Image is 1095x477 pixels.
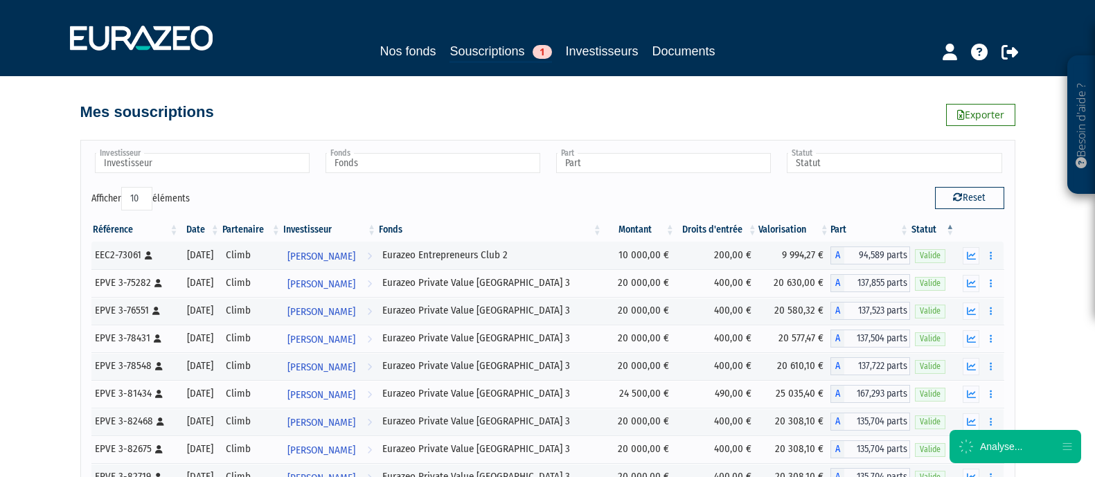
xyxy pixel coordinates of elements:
a: [PERSON_NAME] [282,408,377,435]
span: 137,722 parts [844,357,910,375]
div: EEC2-73061 [95,248,175,262]
div: A - Eurazeo Private Value Europe 3 [830,357,910,375]
i: [Français] Personne physique [157,417,164,426]
td: Climb [221,297,282,325]
label: Afficher éléments [91,187,190,210]
i: [Français] Personne physique [155,445,163,453]
span: 167,293 parts [844,385,910,403]
div: A - Eurazeo Private Value Europe 3 [830,440,910,458]
i: Voir l'investisseur [367,299,372,325]
th: Investisseur: activer pour trier la colonne par ordre croissant [282,218,377,242]
div: Eurazeo Private Value [GEOGRAPHIC_DATA] 3 [382,442,598,456]
div: [DATE] [184,359,215,373]
td: 20 000,00 € [603,435,676,463]
div: Eurazeo Private Value [GEOGRAPHIC_DATA] 3 [382,331,598,345]
span: [PERSON_NAME] [287,438,355,463]
p: Besoin d'aide ? [1074,63,1089,188]
td: 20 000,00 € [603,352,676,380]
th: Valorisation: activer pour trier la colonne par ordre croissant [758,218,830,242]
span: [PERSON_NAME] [287,327,355,352]
td: 20 000,00 € [603,325,676,352]
div: A - Eurazeo Private Value Europe 3 [830,413,910,431]
td: 20 000,00 € [603,408,676,435]
th: Montant: activer pour trier la colonne par ordre croissant [603,218,676,242]
td: 20 308,10 € [758,435,830,463]
i: Voir l'investisseur [367,438,372,463]
div: [DATE] [184,276,215,290]
th: Part: activer pour trier la colonne par ordre croissant [830,218,910,242]
i: [Français] Personne physique [152,307,160,315]
a: [PERSON_NAME] [282,435,377,463]
span: [PERSON_NAME] [287,271,355,297]
div: [DATE] [184,331,215,345]
button: Reset [935,187,1004,209]
a: [PERSON_NAME] [282,352,377,380]
div: Eurazeo Private Value [GEOGRAPHIC_DATA] 3 [382,414,598,429]
span: A [830,413,844,431]
div: EPVE 3-82675 [95,442,175,456]
td: 20 610,10 € [758,352,830,380]
a: [PERSON_NAME] [282,242,377,269]
div: A - Eurazeo Private Value Europe 3 [830,302,910,320]
td: 20 308,10 € [758,408,830,435]
h4: Mes souscriptions [80,104,214,120]
span: 135,704 parts [844,413,910,431]
th: Référence : activer pour trier la colonne par ordre croissant [91,218,180,242]
span: [PERSON_NAME] [287,354,355,380]
th: Statut : activer pour trier la colonne par ordre d&eacute;croissant [910,218,956,242]
i: Voir l'investisseur [367,271,372,297]
i: Voir l'investisseur [367,327,372,352]
td: Climb [221,325,282,352]
a: Souscriptions1 [449,42,551,63]
td: Climb [221,380,282,408]
span: A [830,440,844,458]
span: [PERSON_NAME] [287,244,355,269]
a: Documents [652,42,715,61]
td: 9 994,27 € [758,242,830,269]
i: [Français] Personne physique [145,251,152,260]
span: A [830,246,844,264]
td: 400,00 € [676,408,758,435]
div: [DATE] [184,248,215,262]
span: Valide [915,332,945,345]
div: Eurazeo Private Value [GEOGRAPHIC_DATA] 3 [382,276,598,290]
td: Climb [221,352,282,380]
th: Partenaire: activer pour trier la colonne par ordre croissant [221,218,282,242]
div: [DATE] [184,414,215,429]
span: Valide [915,305,945,318]
span: A [830,330,844,348]
div: [DATE] [184,386,215,401]
td: Climb [221,408,282,435]
span: A [830,302,844,320]
th: Fonds: activer pour trier la colonne par ordre croissant [377,218,603,242]
th: Date: activer pour trier la colonne par ordre croissant [179,218,220,242]
span: 137,504 parts [844,330,910,348]
a: Investisseurs [566,42,639,61]
span: A [830,385,844,403]
i: [Français] Personne physique [154,334,161,343]
span: Valide [915,388,945,401]
i: Voir l'investisseur [367,382,372,408]
span: 135,704 parts [844,440,910,458]
a: [PERSON_NAME] [282,325,377,352]
i: [Français] Personne physique [155,390,163,398]
div: EPVE 3-75282 [95,276,175,290]
span: Valide [915,443,945,456]
a: [PERSON_NAME] [282,380,377,408]
div: Eurazeo Private Value [GEOGRAPHIC_DATA] 3 [382,303,598,318]
div: A - Eurazeo Private Value Europe 3 [830,330,910,348]
div: Eurazeo Private Value [GEOGRAPHIC_DATA] 3 [382,386,598,401]
td: 20 000,00 € [603,297,676,325]
span: Valide [915,415,945,429]
td: 400,00 € [676,435,758,463]
a: [PERSON_NAME] [282,297,377,325]
span: 137,855 parts [844,274,910,292]
th: Droits d'entrée: activer pour trier la colonne par ordre croissant [676,218,758,242]
span: A [830,274,844,292]
td: 20 577,47 € [758,325,830,352]
td: 400,00 € [676,297,758,325]
i: Voir l'investisseur [367,410,372,435]
td: Climb [221,435,282,463]
div: A - Eurazeo Private Value Europe 3 [830,274,910,292]
td: 20 630,00 € [758,269,830,297]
